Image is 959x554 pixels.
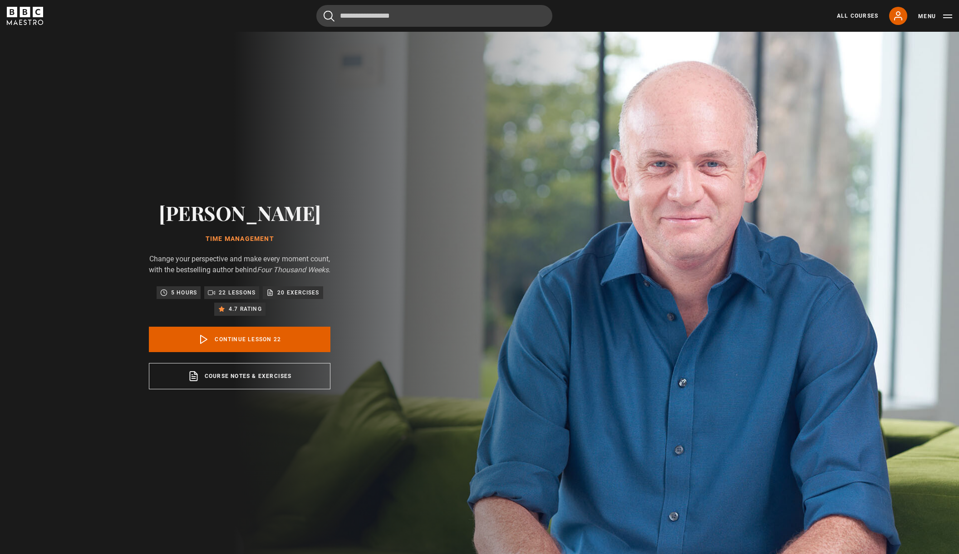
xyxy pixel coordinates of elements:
[257,265,329,274] i: Four Thousand Weeks
[219,288,256,297] p: 22 lessons
[918,12,952,21] button: Toggle navigation
[149,363,330,389] a: Course notes & exercises
[171,288,197,297] p: 5 hours
[149,327,330,352] a: Continue lesson 22
[149,201,330,224] h2: [PERSON_NAME]
[229,304,262,314] p: 4.7 rating
[324,10,334,22] button: Submit the search query
[149,235,330,243] h1: Time Management
[316,5,552,27] input: Search
[837,12,878,20] a: All Courses
[149,254,330,275] p: Change your perspective and make every moment count, with the bestselling author behind .
[7,7,43,25] svg: BBC Maestro
[277,288,319,297] p: 20 exercises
